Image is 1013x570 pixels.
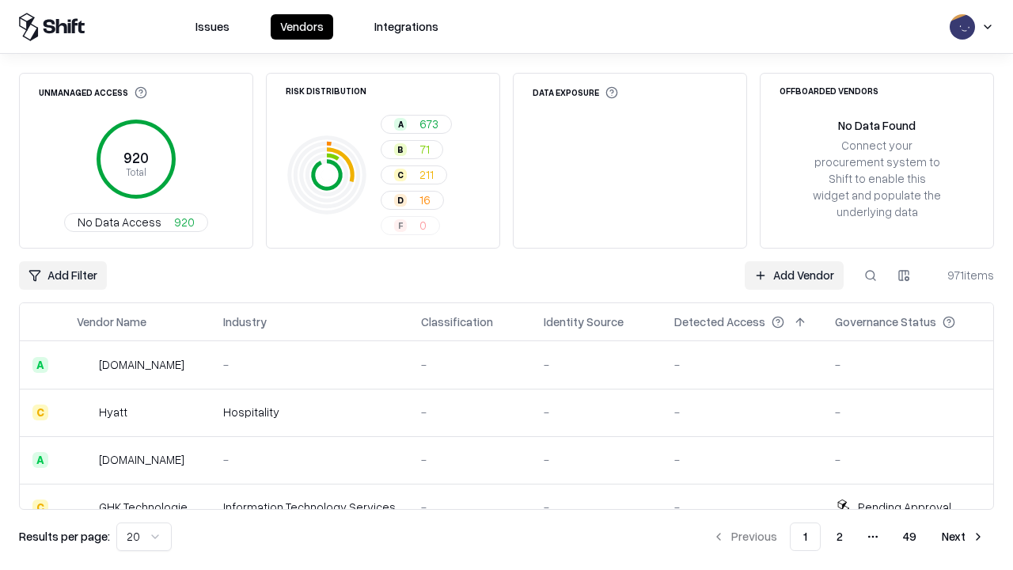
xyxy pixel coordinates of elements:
[419,141,430,158] span: 71
[703,522,994,551] nav: pagination
[381,115,452,134] button: A673
[186,14,239,40] button: Issues
[32,500,48,515] div: C
[99,451,184,468] div: [DOMAIN_NAME]
[32,452,48,468] div: A
[77,313,146,330] div: Vendor Name
[835,451,981,468] div: -
[838,117,916,134] div: No Data Found
[544,313,624,330] div: Identity Source
[421,404,518,420] div: -
[780,86,878,95] div: Offboarded Vendors
[77,500,93,515] img: GHK Technologies Inc.
[394,169,407,181] div: C
[174,214,195,230] span: 920
[790,522,821,551] button: 1
[77,452,93,468] img: primesec.co.il
[32,405,48,420] div: C
[32,357,48,373] div: A
[394,118,407,131] div: A
[674,499,810,515] div: -
[419,166,434,183] span: 211
[381,165,447,184] button: C211
[931,267,994,283] div: 971 items
[381,140,443,159] button: B71
[421,313,493,330] div: Classification
[223,313,267,330] div: Industry
[835,313,936,330] div: Governance Status
[932,522,994,551] button: Next
[421,356,518,373] div: -
[271,14,333,40] button: Vendors
[99,499,198,515] div: GHK Technologies Inc.
[77,357,93,373] img: intrado.com
[394,143,407,156] div: B
[419,192,431,208] span: 16
[365,14,448,40] button: Integrations
[811,137,943,221] div: Connect your procurement system to Shift to enable this widget and populate the underlying data
[99,356,184,373] div: [DOMAIN_NAME]
[419,116,438,132] span: 673
[19,261,107,290] button: Add Filter
[223,451,396,468] div: -
[835,356,981,373] div: -
[99,404,127,420] div: Hyatt
[674,313,765,330] div: Detected Access
[544,499,649,515] div: -
[544,404,649,420] div: -
[824,522,856,551] button: 2
[123,149,149,166] tspan: 920
[835,404,981,420] div: -
[223,404,396,420] div: Hospitality
[19,528,110,545] p: Results per page:
[544,451,649,468] div: -
[39,86,147,99] div: Unmanaged Access
[126,165,146,178] tspan: Total
[223,499,396,515] div: Information Technology Services
[674,404,810,420] div: -
[674,451,810,468] div: -
[533,86,618,99] div: Data Exposure
[421,499,518,515] div: -
[78,214,161,230] span: No Data Access
[394,194,407,207] div: D
[890,522,929,551] button: 49
[544,356,649,373] div: -
[223,356,396,373] div: -
[674,356,810,373] div: -
[858,499,951,515] div: Pending Approval
[745,261,844,290] a: Add Vendor
[286,86,366,95] div: Risk Distribution
[381,191,444,210] button: D16
[421,451,518,468] div: -
[77,405,93,420] img: Hyatt
[64,213,208,232] button: No Data Access920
